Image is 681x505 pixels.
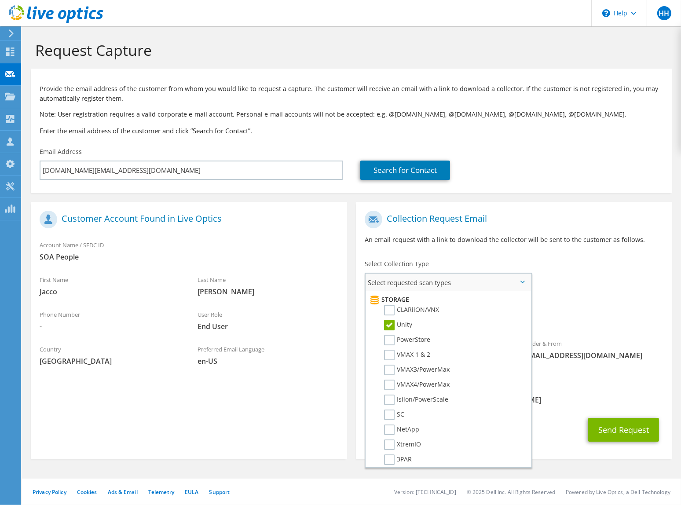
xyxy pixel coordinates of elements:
[40,322,180,331] span: -
[365,260,429,268] label: Select Collection Type
[657,6,671,20] span: HH
[384,424,419,435] label: NetApp
[384,410,404,420] label: SC
[366,274,531,291] span: Select requested scan types
[35,41,663,59] h1: Request Capture
[40,126,663,135] h3: Enter the email address of the customer and click “Search for Contact”.
[356,295,672,330] div: Requested Collections
[40,84,663,103] p: Provide the email address of the customer from whom you would like to request a capture. The cust...
[602,9,610,17] svg: \n
[189,271,347,301] div: Last Name
[384,439,421,450] label: XtremIO
[185,488,198,496] a: EULA
[189,340,347,370] div: Preferred Email Language
[523,351,663,360] span: [EMAIL_ADDRESS][DOMAIN_NAME]
[356,334,514,374] div: To
[356,379,672,409] div: CC & Reply To
[566,488,670,496] li: Powered by Live Optics, a Dell Technology
[40,211,334,228] h1: Customer Account Found in Live Optics
[189,305,347,336] div: User Role
[40,356,180,366] span: [GEOGRAPHIC_DATA]
[365,235,663,245] p: An email request with a link to download the collector will be sent to the customer as follows.
[198,356,338,366] span: en-US
[77,488,97,496] a: Cookies
[368,294,527,305] li: Storage
[384,335,430,345] label: PowerStore
[384,350,430,360] label: VMAX 1 & 2
[394,488,456,496] li: Version: [TECHNICAL_ID]
[384,305,439,315] label: CLARiiON/VNX
[198,287,338,296] span: [PERSON_NAME]
[40,147,82,156] label: Email Address
[148,488,174,496] a: Telemetry
[31,271,189,301] div: First Name
[365,211,659,228] h1: Collection Request Email
[360,161,450,180] a: Search for Contact
[31,340,189,370] div: Country
[467,488,555,496] li: © 2025 Dell Inc. All Rights Reserved
[384,320,412,330] label: Unity
[384,365,450,375] label: VMAX3/PowerMax
[198,322,338,331] span: End User
[588,418,659,442] button: Send Request
[33,488,66,496] a: Privacy Policy
[384,395,448,405] label: Isilon/PowerScale
[40,110,663,119] p: Note: User registration requires a valid corporate e-mail account. Personal e-mail accounts will ...
[40,252,338,262] span: SOA People
[514,334,672,365] div: Sender & From
[31,305,189,336] div: Phone Number
[31,236,347,266] div: Account Name / SFDC ID
[108,488,138,496] a: Ads & Email
[384,380,450,390] label: VMAX4/PowerMax
[40,287,180,296] span: Jacco
[209,488,230,496] a: Support
[384,454,412,465] label: 3PAR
